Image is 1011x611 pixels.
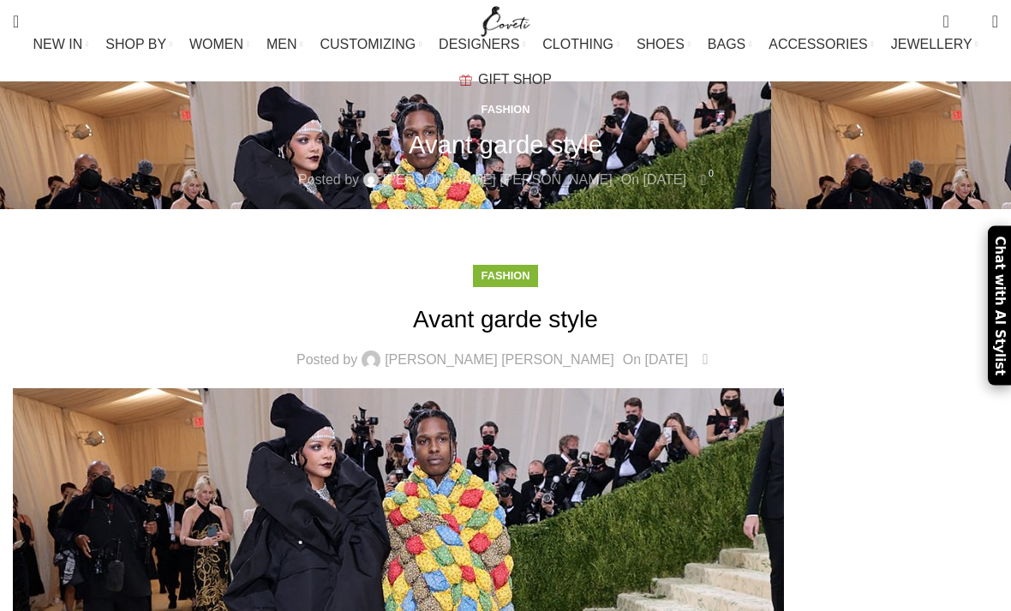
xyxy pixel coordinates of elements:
[477,13,535,27] a: Site logo
[363,172,379,188] img: author-avatar
[705,167,718,180] span: 0
[4,27,1007,97] div: Main navigation
[542,36,613,52] span: CLOTHING
[383,169,613,191] a: [PERSON_NAME] [PERSON_NAME]
[623,352,688,367] time: On [DATE]
[459,75,472,86] img: GiftBag
[105,36,166,52] span: SHOP BY
[769,27,874,62] a: ACCESSORIES
[189,27,249,62] a: WOMEN
[298,169,359,191] span: Posted by
[189,36,243,52] span: WOMEN
[33,27,89,62] a: NEW IN
[769,36,868,52] span: ACCESSORIES
[891,36,972,52] span: JEWELLERY
[621,172,686,187] time: On [DATE]
[695,169,713,191] a: 0
[708,27,751,62] a: BAGS
[707,347,720,360] span: 0
[105,27,172,62] a: SHOP BY
[13,303,998,336] h1: Avant garde style
[482,103,530,116] a: Fashion
[962,4,979,39] div: My Wishlist
[697,349,715,371] a: 0
[409,129,602,159] h1: Avant garde style
[4,4,27,39] a: Search
[637,27,691,62] a: SHOES
[439,36,519,52] span: DESIGNERS
[439,27,525,62] a: DESIGNERS
[542,27,619,62] a: CLOTHING
[320,36,416,52] span: CUSTOMIZING
[482,269,530,282] a: Fashion
[944,9,957,21] span: 0
[266,36,297,52] span: MEN
[934,4,957,39] a: 0
[637,36,685,52] span: SHOES
[362,350,380,369] img: author-avatar
[891,27,978,62] a: JEWELLERY
[478,71,552,87] span: GIFT SHOP
[266,27,302,62] a: MEN
[966,17,978,30] span: 0
[33,36,83,52] span: NEW IN
[320,27,422,62] a: CUSTOMIZING
[296,353,357,367] span: Posted by
[459,63,552,97] a: GIFT SHOP
[385,353,614,367] a: [PERSON_NAME] [PERSON_NAME]
[708,36,745,52] span: BAGS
